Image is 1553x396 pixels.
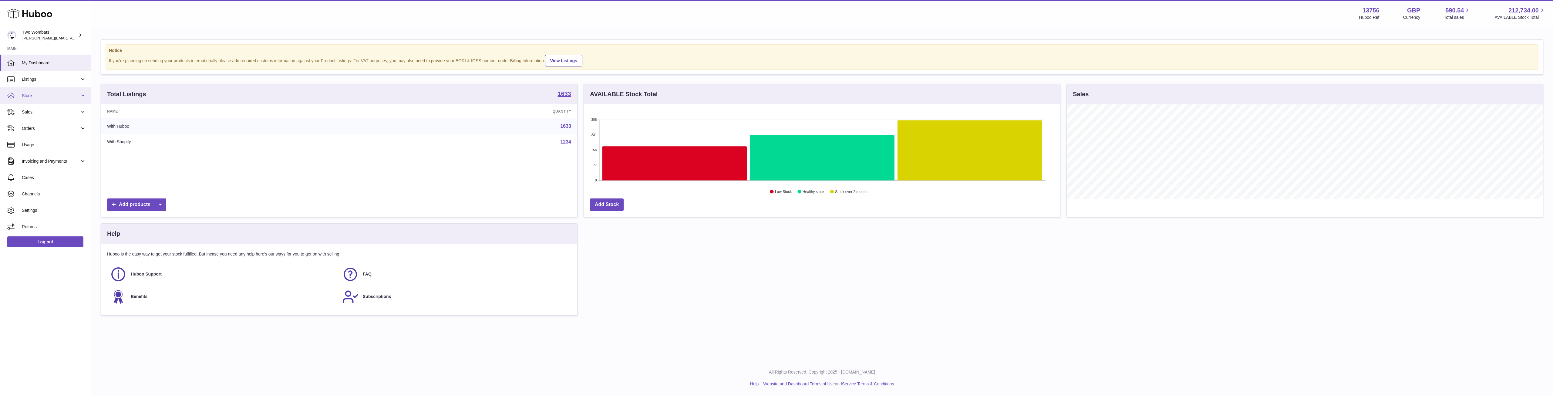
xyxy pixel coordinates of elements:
text: Healthy stock [803,190,825,194]
a: Subscriptions [342,289,568,305]
span: Stock [22,93,80,99]
text: 154 [591,148,597,152]
span: Cases [22,175,86,181]
span: Channels [22,191,86,197]
p: Huboo is the easy way to get your stock fulfilled. But incase you need any help here's our ways f... [107,251,571,257]
span: AVAILABLE Stock Total [1494,15,1546,20]
a: Add Stock [590,198,624,211]
span: 590.54 [1445,6,1464,15]
span: Usage [22,142,86,148]
a: Benefits [110,289,336,305]
span: [PERSON_NAME][EMAIL_ADDRESS][PERSON_NAME][DOMAIN_NAME] [22,36,154,40]
span: Returns [22,224,86,230]
text: 77 [593,163,597,167]
strong: 1633 [558,91,571,97]
strong: GBP [1407,6,1420,15]
span: Listings [22,76,80,82]
span: Invoicing and Payments [22,158,80,164]
span: FAQ [363,271,372,277]
text: Low Stock [775,190,792,194]
strong: 13756 [1363,6,1380,15]
a: Add products [107,198,166,211]
th: Name [101,104,358,118]
span: 212,734.00 [1508,6,1539,15]
div: Two Wombats [22,29,77,41]
a: Huboo Support [110,266,336,283]
span: Orders [22,126,80,131]
img: philip.carroll@twowombats.com [7,31,16,40]
text: 0 [595,178,597,182]
a: 212,734.00 AVAILABLE Stock Total [1494,6,1546,20]
a: Website and Dashboard Terms of Use [763,381,835,386]
text: 308 [591,118,597,121]
a: Help [750,381,759,386]
span: Subscriptions [363,294,391,300]
a: 1633 [558,91,571,98]
li: and [761,381,894,387]
td: With Huboo [101,118,358,134]
a: Log out [7,236,83,247]
td: With Shopify [101,134,358,150]
h3: AVAILABLE Stock Total [590,90,658,98]
span: Huboo Support [131,271,162,277]
span: Sales [22,109,80,115]
a: Service Terms & Conditions [842,381,894,386]
a: FAQ [342,266,568,283]
div: Huboo Ref [1359,15,1380,20]
a: 1633 [560,124,571,129]
span: Settings [22,208,86,213]
h3: Sales [1073,90,1089,98]
div: Currency [1403,15,1420,20]
a: 1234 [560,139,571,144]
p: All Rights Reserved. Copyright 2025 - [DOMAIN_NAME] [96,369,1548,375]
text: Stock over 2 months [835,190,868,194]
a: 590.54 Total sales [1444,6,1471,20]
strong: Notice [109,48,1535,53]
h3: Total Listings [107,90,146,98]
span: Total sales [1444,15,1471,20]
span: My Dashboard [22,60,86,66]
text: 231 [591,133,597,137]
span: Benefits [131,294,147,300]
th: Quantity [358,104,577,118]
a: View Listings [545,55,582,66]
div: If you're planning on sending your products internationally please add required customs informati... [109,54,1535,66]
h3: Help [107,230,120,238]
